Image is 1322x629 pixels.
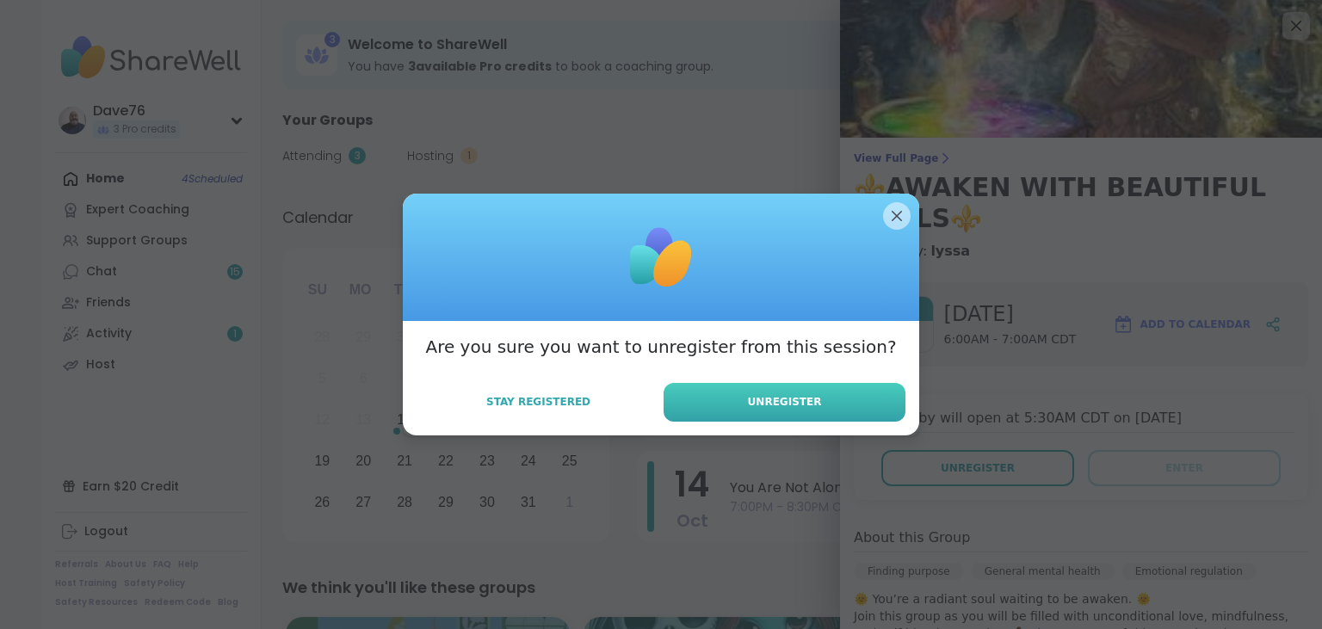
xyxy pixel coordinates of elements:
[618,214,704,300] img: ShareWell Logomark
[664,383,905,422] button: Unregister
[425,335,896,359] h3: Are you sure you want to unregister from this session?
[748,394,822,410] span: Unregister
[417,384,660,420] button: Stay Registered
[486,394,590,410] span: Stay Registered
